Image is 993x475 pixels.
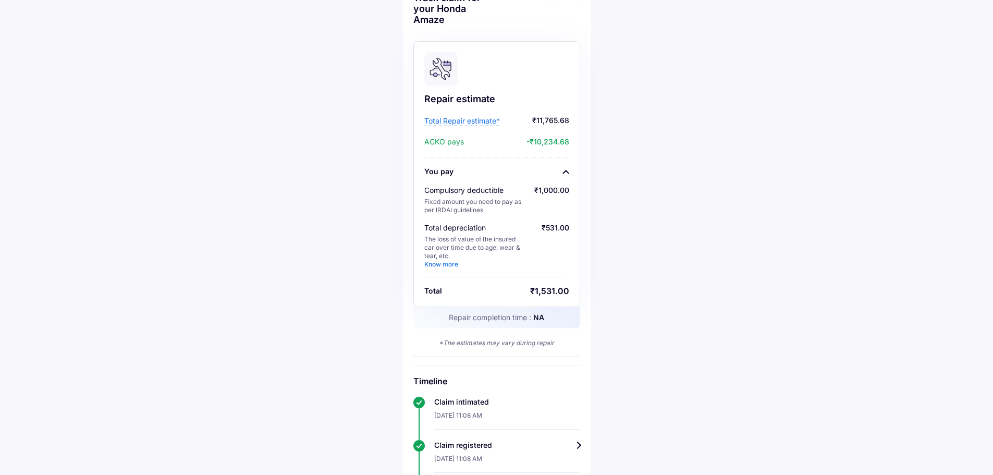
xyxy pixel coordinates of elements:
[530,286,569,296] div: ₹1,531.00
[424,116,500,126] span: Total Repair estimate*
[424,198,526,214] div: Fixed amount you need to pay as per IRDAI guidelines
[424,260,458,268] a: Know more
[533,313,544,322] span: NA
[434,397,580,407] div: Claim intimated
[413,376,580,386] h6: Timeline
[467,137,569,147] span: -₹10,234.68
[534,185,569,214] div: ₹1,000.00
[434,407,580,430] div: [DATE] 11:08 AM
[434,450,580,473] div: [DATE] 11:08 AM
[424,235,526,269] div: The loss of value of the insured car over time due to age, wear & tear, etc.
[424,286,442,296] div: Total
[413,338,580,348] div: *The estimates may vary during repair
[424,93,569,105] div: Repair estimate
[502,116,569,126] span: ₹11,765.68
[542,223,569,269] div: ₹531.00
[424,137,464,147] span: ACKO pays
[424,185,526,196] div: Compulsory deductible
[424,223,526,233] div: Total depreciation
[424,166,453,177] div: You pay
[413,307,580,328] div: Repair completion time :
[434,440,580,450] div: Claim registered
